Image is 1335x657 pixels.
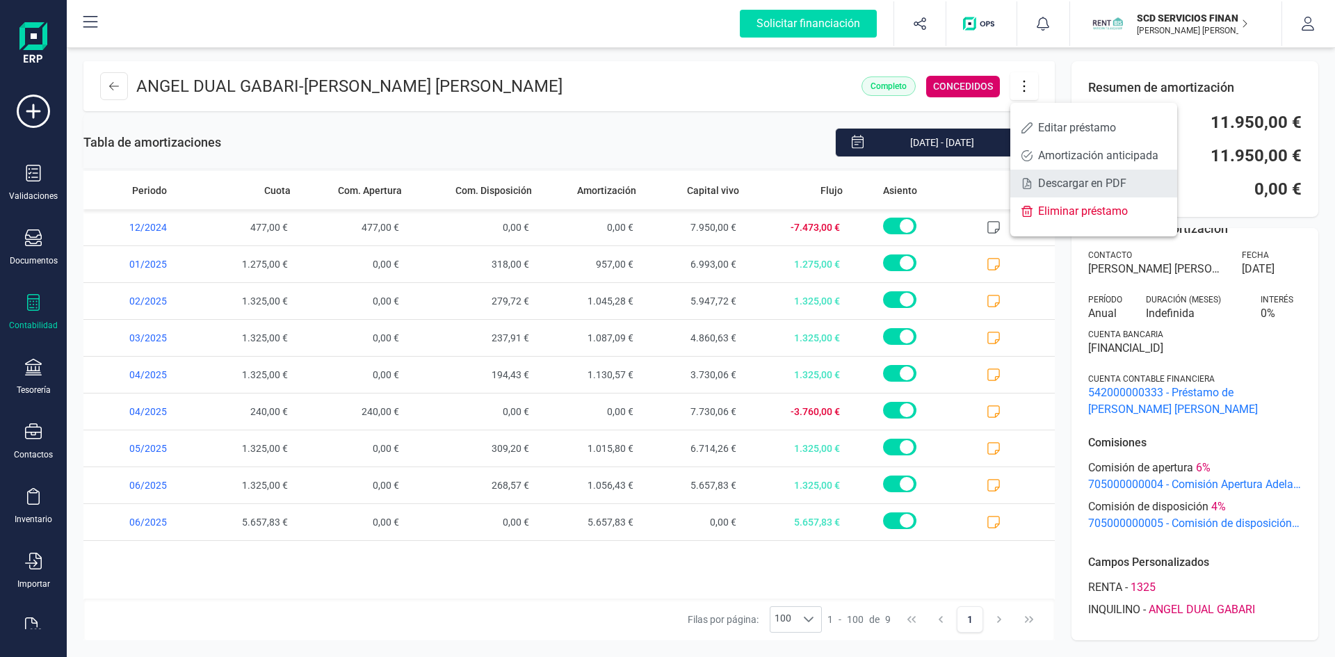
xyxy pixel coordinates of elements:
p: Detalles de amortización [1088,219,1302,238]
span: 1.045,28 € [537,283,642,319]
span: 9 [885,613,891,626]
span: [PERSON_NAME] [PERSON_NAME] [1088,261,1225,277]
button: Next Page [987,606,1013,633]
span: 268,57 € [407,467,537,503]
span: 1.325,00 € [193,430,296,467]
img: SC [1092,8,1123,39]
span: 0,00 € [296,430,407,467]
span: Cuenta contable financiera [1088,373,1215,384]
div: - [1088,601,1302,618]
span: 1 [827,613,833,626]
span: 0 % [1261,305,1302,322]
span: 0,00 € [296,357,407,393]
p: [PERSON_NAME] [PERSON_NAME] VOZMEDIANO [PERSON_NAME] [1137,25,1248,36]
span: 318,00 € [407,246,537,282]
span: 1.087,09 € [537,320,642,356]
span: ANGEL DUAL GABARI [1149,601,1255,618]
span: 1.325,00 € [745,283,848,319]
span: Com. Disposición [455,184,532,197]
span: 0,00 € [537,394,642,430]
span: 0,00 € [296,467,407,503]
span: de [869,613,880,626]
div: Contabilidad [9,320,58,331]
button: Logo de OPS [955,1,1008,46]
span: Periodo [132,184,167,197]
span: Duración (MESES) [1146,294,1221,305]
span: [PERSON_NAME] [PERSON_NAME] [304,76,563,96]
span: Cuota [264,184,291,197]
span: 1.056,43 € [537,467,642,503]
span: 1.015,80 € [537,430,642,467]
span: 1.275,00 € [745,246,848,282]
span: 1.275,00 € [193,246,296,282]
div: Solicitar financiación [740,10,877,38]
span: Descargar en PDF [1038,178,1166,189]
span: 4.860,63 € [642,320,745,356]
span: 06/2025 [83,504,193,540]
span: 0,00 € [296,246,407,282]
p: Comisiones [1088,435,1302,451]
button: Page 1 [957,606,983,633]
span: Contacto [1088,250,1132,261]
span: Interés [1261,294,1293,305]
span: 1.325,00 € [193,320,296,356]
div: Contactos [14,449,53,460]
div: CONCEDIDOS [926,76,1000,97]
span: Amortización [577,184,636,197]
span: Anual [1088,305,1129,322]
span: 542000000333 - Préstamo de [PERSON_NAME] [PERSON_NAME] [1088,384,1302,418]
span: 0,00 € [296,283,407,319]
span: 1.325,00 € [745,357,848,393]
span: 7.950,00 € [642,209,745,245]
span: 194,43 € [407,357,537,393]
span: INQUILINO [1088,601,1140,618]
span: Indefinida [1146,305,1245,322]
span: 1.130,57 € [537,357,642,393]
button: Last Page [1016,606,1042,633]
span: 240,00 € [296,394,407,430]
span: 705000000005 - Comisión de disposición Adelanto [1088,515,1302,532]
span: Com. Apertura [338,184,402,197]
span: 0,00 € [407,504,537,540]
span: 03/2025 [83,320,193,356]
button: First Page [898,606,925,633]
span: 6.993,00 € [642,246,745,282]
span: 5.657,83 € [537,504,642,540]
div: Inventario [15,514,52,525]
span: Eliminar préstamo [1038,206,1166,217]
span: Cuenta bancaria [1088,329,1163,340]
p: Campos Personalizados [1088,554,1302,571]
span: RENTA [1088,579,1122,596]
p: SCD SERVICIOS FINANCIEROS SL [1137,11,1248,25]
span: Tabla de amortizaciones [83,133,221,152]
span: 02/2025 [83,283,193,319]
span: Capital vivo [687,184,739,197]
span: 0,00 € [407,209,537,245]
img: Logo Finanedi [19,22,47,67]
span: 12/2024 [83,209,193,245]
div: Importar [17,578,50,590]
span: 11.950,00 € [1211,145,1302,167]
span: 477,00 € [296,209,407,245]
span: 7.730,06 € [642,394,745,430]
span: 1.325,00 € [745,430,848,467]
span: -7.473,00 € [745,209,848,245]
span: 477,00 € [193,209,296,245]
button: Previous Page [928,606,954,633]
img: Logo de OPS [963,17,1000,31]
span: 5.657,83 € [193,504,296,540]
span: 0,00 € [642,504,745,540]
button: Solicitar financiación [723,1,893,46]
span: 237,91 € [407,320,537,356]
span: 5.947,72 € [642,283,745,319]
span: 705000000004 - Comisión Apertura Adelanto [1088,476,1302,493]
span: 1.325,00 € [745,320,848,356]
span: 0,00 € [296,320,407,356]
span: 100 [770,607,795,632]
span: -3.760,00 € [745,394,848,430]
div: - [827,613,891,626]
span: 0,00 € [537,209,642,245]
span: Período [1088,294,1122,305]
span: 6 % [1196,460,1211,476]
p: Resumen de amortización [1088,78,1302,97]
